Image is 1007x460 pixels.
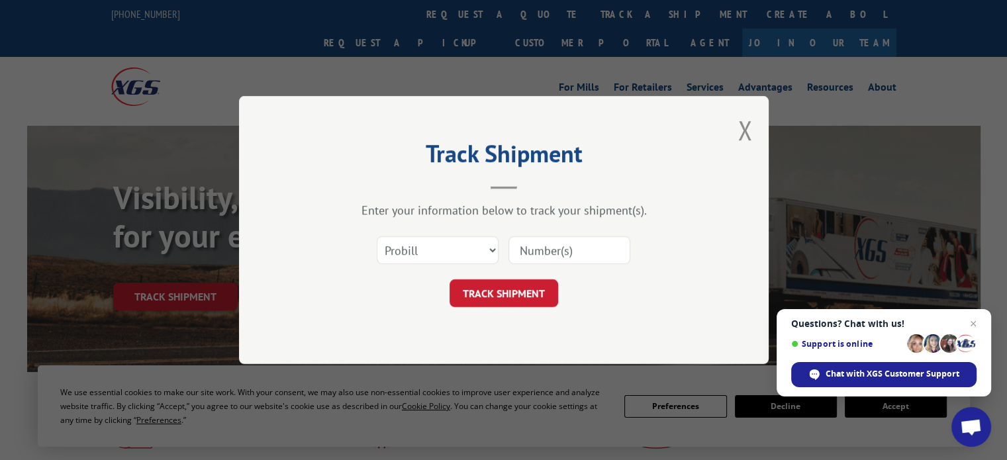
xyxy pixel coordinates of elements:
[305,203,702,218] div: Enter your information below to track your shipment(s).
[951,407,991,447] div: Open chat
[826,368,959,380] span: Chat with XGS Customer Support
[965,316,981,332] span: Close chat
[791,339,902,349] span: Support is online
[508,236,630,264] input: Number(s)
[305,144,702,169] h2: Track Shipment
[450,279,558,307] button: TRACK SHIPMENT
[791,362,977,387] div: Chat with XGS Customer Support
[738,113,752,148] button: Close modal
[791,318,977,329] span: Questions? Chat with us!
